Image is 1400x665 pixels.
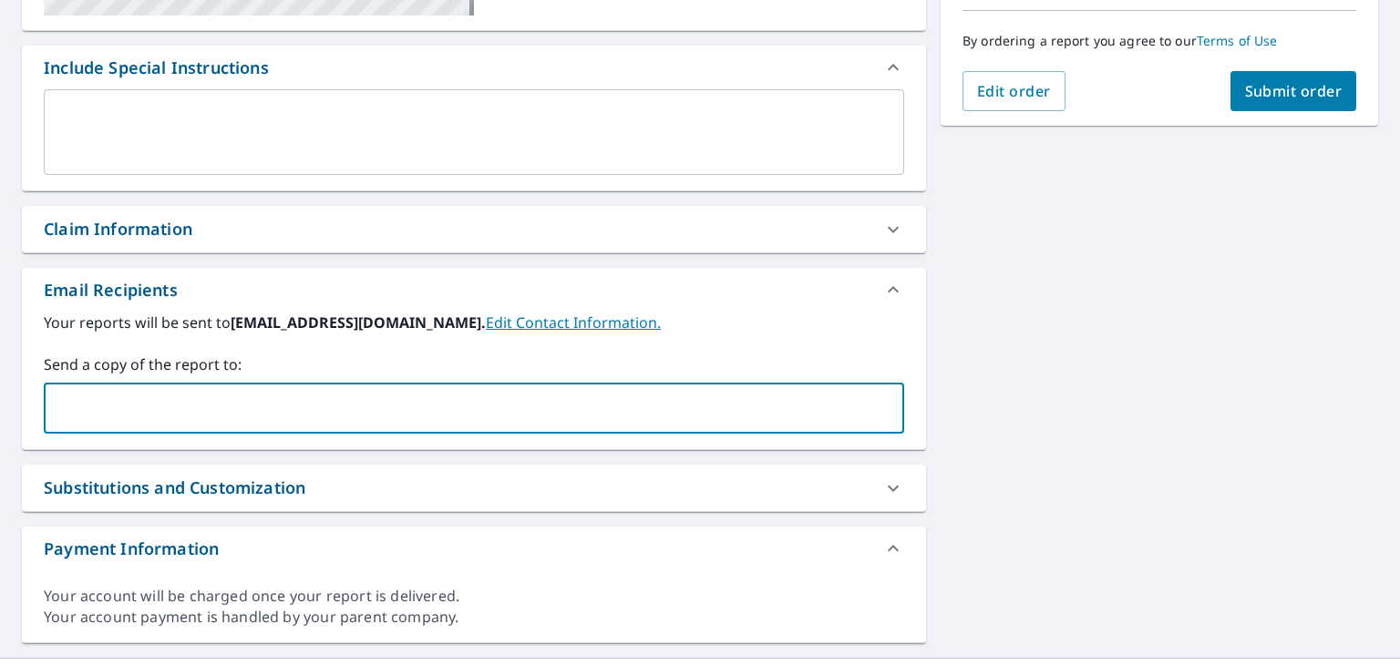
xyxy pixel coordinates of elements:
[44,586,904,607] div: Your account will be charged once your report is delivered.
[22,465,926,511] div: Substitutions and Customization
[44,476,305,500] div: Substitutions and Customization
[44,353,904,375] label: Send a copy of the report to:
[486,312,661,332] a: EditContactInfo
[22,527,926,570] div: Payment Information
[1197,32,1278,49] a: Terms of Use
[44,312,904,333] label: Your reports will be sent to
[44,607,904,628] div: Your account payment is handled by your parent company.
[44,537,219,561] div: Payment Information
[44,56,269,80] div: Include Special Instructions
[44,278,178,302] div: Email Recipients
[1230,71,1357,111] button: Submit order
[22,206,926,252] div: Claim Information
[977,81,1051,101] span: Edit order
[962,71,1065,111] button: Edit order
[231,312,486,332] b: [EMAIL_ADDRESS][DOMAIN_NAME].
[962,33,1356,49] p: By ordering a report you agree to our
[1245,81,1343,101] span: Submit order
[22,46,926,89] div: Include Special Instructions
[44,217,192,241] div: Claim Information
[22,268,926,312] div: Email Recipients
